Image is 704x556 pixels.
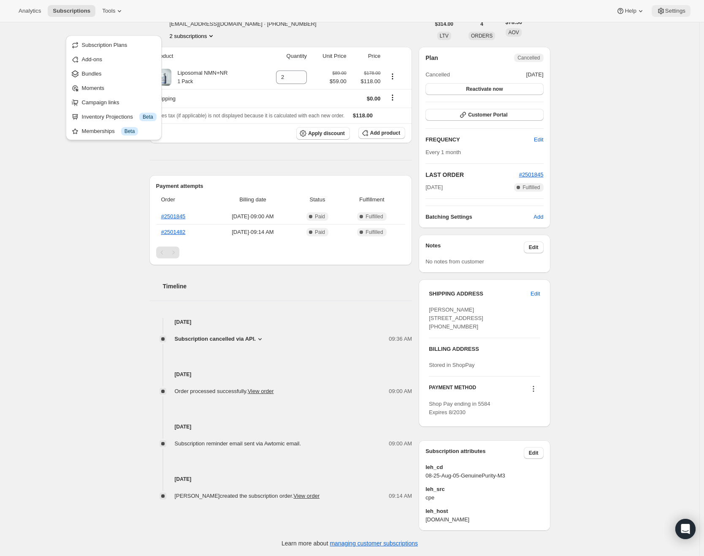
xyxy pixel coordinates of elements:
[429,345,540,353] h3: BILLING ADDRESS
[260,47,309,65] th: Quantity
[665,8,685,14] span: Settings
[149,89,260,108] th: Shipping
[526,71,544,79] span: [DATE]
[149,475,412,483] h4: [DATE]
[425,472,543,480] span: 08-25-Aug-05-GenuinePurity-M3
[293,493,320,499] a: View order
[517,54,540,61] span: Cancelled
[389,439,412,448] span: 09:00 AM
[534,136,543,144] span: Edit
[389,335,412,343] span: 09:36 AM
[170,32,216,40] button: Product actions
[68,81,159,95] button: Moments
[528,210,548,224] button: Add
[523,184,540,191] span: Fulfilled
[475,18,488,30] button: 4
[330,540,418,547] a: managing customer subscriptions
[315,229,325,236] span: Paid
[353,112,373,119] span: $118.00
[171,69,228,86] div: Liposomal NMN+NR
[296,127,350,140] button: Apply discount
[344,195,400,204] span: Fulfillment
[170,20,324,28] span: [EMAIL_ADDRESS][DOMAIN_NAME] · [PHONE_NUMBER]
[163,282,412,290] h2: Timeline
[48,5,95,17] button: Subscriptions
[425,213,533,221] h6: Batching Settings
[425,171,519,179] h2: LAST ORDER
[175,388,274,394] span: Order processed successfully.
[175,335,264,343] button: Subscription cancelled via API.
[430,18,458,30] button: $314.00
[156,247,406,258] nav: Pagination
[175,493,320,499] span: [PERSON_NAME] created the subscription order.
[425,71,450,79] span: Cancelled
[149,318,412,326] h4: [DATE]
[519,171,544,178] a: #2501845
[524,241,544,253] button: Edit
[330,77,347,86] span: $59.00
[214,228,291,236] span: [DATE] · 09:14 AM
[529,133,548,146] button: Edit
[366,213,383,220] span: Fulfilled
[425,109,543,121] button: Customer Portal
[349,47,383,65] th: Price
[175,335,256,343] span: Subscription cancelled via API.
[68,67,159,80] button: Bundles
[68,38,159,52] button: Subscription Plans
[425,83,543,95] button: Reactivate now
[352,77,381,86] span: $118.00
[214,212,291,221] span: [DATE] · 09:00 AM
[125,128,135,135] span: Beta
[102,8,115,14] span: Tools
[389,492,412,500] span: 09:14 AM
[440,33,449,39] span: LTV
[82,85,104,91] span: Moments
[367,95,381,102] span: $0.00
[471,33,493,39] span: ORDERS
[435,21,453,27] span: $314.00
[97,5,129,17] button: Tools
[529,450,539,456] span: Edit
[156,190,212,209] th: Order
[315,213,325,220] span: Paid
[625,8,636,14] span: Help
[82,127,157,136] div: Memberships
[161,213,186,220] a: #2501845
[429,306,483,330] span: [PERSON_NAME] [STREET_ADDRESS] [PHONE_NUMBER]
[429,290,531,298] h3: SHIPPING ADDRESS
[149,423,412,431] h4: [DATE]
[309,47,349,65] th: Unit Price
[82,42,127,48] span: Subscription Plans
[82,99,119,106] span: Campaign links
[468,111,507,118] span: Customer Portal
[333,71,347,76] small: $89.00
[652,5,690,17] button: Settings
[425,507,543,515] span: leh_host
[358,127,405,139] button: Add product
[611,5,650,17] button: Help
[296,195,338,204] span: Status
[429,401,490,415] span: Shop Pay ending in 5584 Expires 8/2030
[425,485,543,494] span: leh_src
[533,213,543,221] span: Add
[68,95,159,109] button: Campaign links
[68,110,159,123] button: Inventory Projections
[370,130,400,136] span: Add product
[425,54,438,62] h2: Plan
[364,71,380,76] small: $178.00
[308,130,345,137] span: Apply discount
[425,183,443,192] span: [DATE]
[149,47,260,65] th: Product
[519,171,544,179] button: #2501845
[248,388,274,394] a: View order
[82,113,157,121] div: Inventory Projections
[529,244,539,251] span: Edit
[366,229,383,236] span: Fulfilled
[425,149,461,155] span: Every 1 month
[425,447,524,459] h3: Subscription attributes
[508,30,519,35] span: AOV
[425,241,524,253] h3: Notes
[282,539,418,548] p: Learn more about
[14,5,46,17] button: Analytics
